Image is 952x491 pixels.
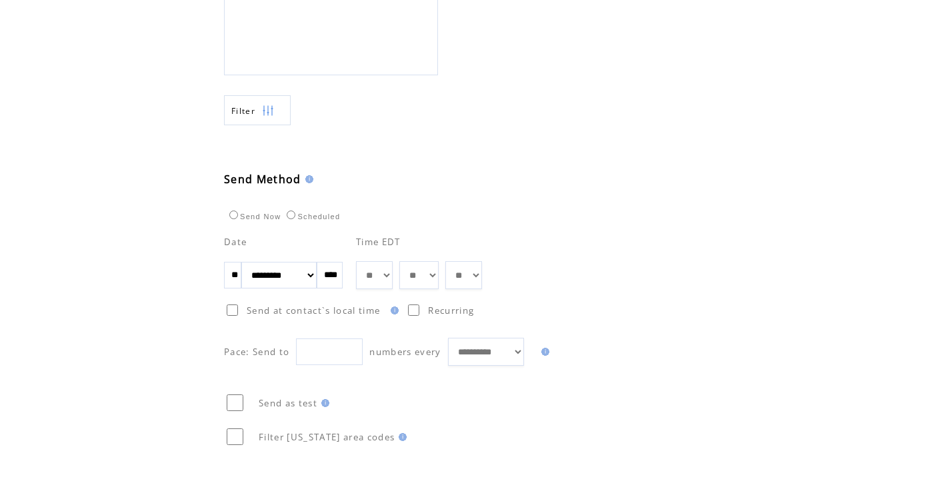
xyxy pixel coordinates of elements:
span: Send as test [259,397,317,409]
span: numbers every [369,346,441,358]
img: help.gif [317,399,329,407]
span: Send at contact`s local time [247,304,380,316]
span: Time EDT [356,236,401,248]
img: filters.png [262,96,274,126]
img: help.gif [395,433,407,441]
input: Scheduled [287,211,295,219]
span: Filter [US_STATE] area codes [259,431,395,443]
label: Send Now [226,213,281,221]
span: Recurring [428,304,474,316]
img: help.gif [301,175,313,183]
img: help.gif [387,306,399,314]
label: Scheduled [283,213,340,221]
span: Date [224,236,247,248]
img: help.gif [537,348,549,356]
span: Pace: Send to [224,346,289,358]
span: Show filters [231,105,255,117]
span: Send Method [224,172,301,187]
a: Filter [224,95,291,125]
input: Send Now [229,211,238,219]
